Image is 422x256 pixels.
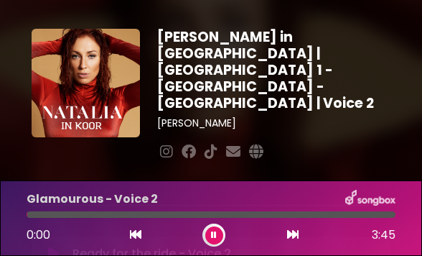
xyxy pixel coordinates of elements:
p: Glamourous - Voice 2 [27,191,158,208]
h3: [PERSON_NAME] [157,117,390,129]
h1: [PERSON_NAME] in [GEOGRAPHIC_DATA] | [GEOGRAPHIC_DATA] 1 - [GEOGRAPHIC_DATA] - [GEOGRAPHIC_DATA] ... [157,29,390,111]
span: 3:45 [372,227,395,244]
img: songbox-logo-white.png [345,190,395,209]
span: 0:00 [27,227,50,243]
img: YTVS25JmS9CLUqXqkEhs [32,29,140,137]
